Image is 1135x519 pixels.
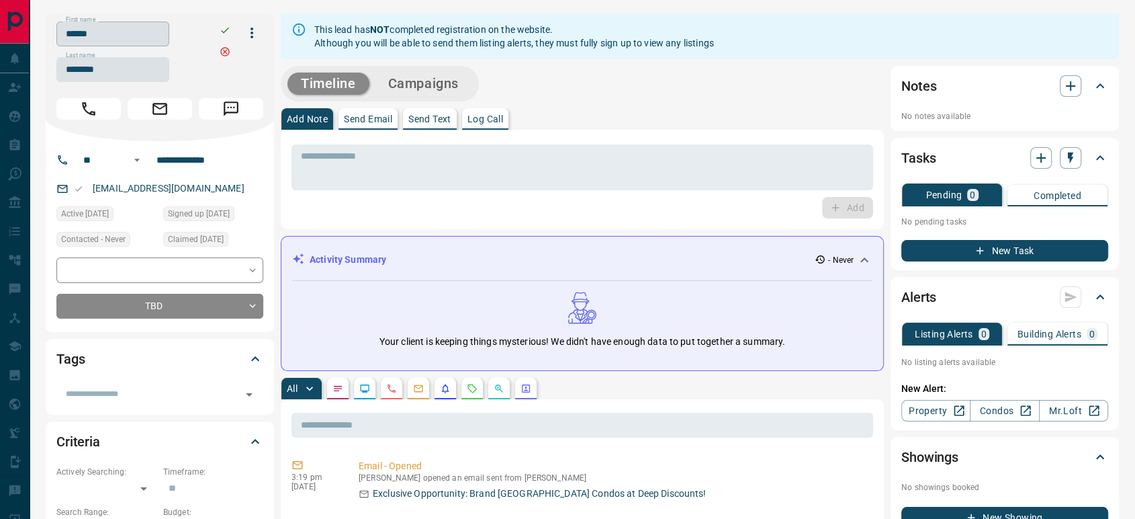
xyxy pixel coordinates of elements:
p: Actively Searching: [56,466,156,478]
p: Log Call [467,114,503,124]
div: TBD [56,294,263,319]
button: New Task [901,240,1108,262]
span: Email [128,98,192,120]
p: Email - Opened [359,459,868,473]
svg: Email Valid [74,184,83,194]
p: No showings booked [901,481,1108,493]
button: Open [129,152,145,168]
div: Activity Summary- Never [292,247,872,272]
div: Tasks [901,142,1108,174]
button: Campaigns [375,73,472,95]
h2: Tags [56,348,85,370]
p: No notes available [901,110,1108,122]
p: Activity Summary [310,253,386,267]
label: First name [66,15,95,24]
h2: Notes [901,75,936,97]
p: Listing Alerts [915,329,973,339]
div: Thu May 02 2024 [163,232,263,251]
svg: Listing Alerts [440,383,451,394]
div: Thu May 02 2024 [56,206,156,225]
p: [DATE] [291,482,338,491]
p: Completed [1034,191,1081,200]
span: Call [56,98,121,120]
div: Alerts [901,281,1108,313]
p: No pending tasks [901,212,1108,232]
span: Message [199,98,263,120]
a: [EMAIL_ADDRESS][DOMAIN_NAME] [93,183,244,194]
p: Send Email [344,114,392,124]
svg: Lead Browsing Activity [359,383,370,394]
p: [PERSON_NAME] opened an email sent from [PERSON_NAME] [359,473,868,483]
p: - Never [828,254,854,266]
p: No listing alerts available [901,356,1108,368]
p: Exclusive Opportunity: Brand [GEOGRAPHIC_DATA] Condos at Deep Discounts! [373,487,706,501]
button: Open [240,385,259,404]
div: Thu May 02 2024 [163,206,263,225]
a: Property [901,400,970,422]
p: Add Note [287,114,328,124]
p: Timeframe: [163,466,263,478]
h2: Tasks [901,147,936,169]
svg: Notes [332,383,343,394]
div: Tags [56,343,263,375]
label: Last name [66,51,95,60]
p: 3:19 pm [291,473,338,482]
p: 0 [981,329,987,339]
p: All [287,384,298,393]
p: 0 [1089,329,1095,339]
p: Budget: [163,506,263,518]
div: Notes [901,70,1108,102]
h2: Showings [901,446,958,468]
p: New Alert: [901,382,1108,396]
svg: Requests [467,383,478,394]
p: Building Alerts [1017,329,1081,339]
h2: Alerts [901,286,936,308]
svg: Calls [386,383,397,394]
button: Timeline [287,73,369,95]
svg: Opportunities [494,383,504,394]
a: Condos [970,400,1039,422]
h2: Criteria [56,431,100,452]
p: Send Text [408,114,451,124]
div: Criteria [56,426,263,458]
span: Signed up [DATE] [168,207,230,221]
svg: Emails [413,383,424,394]
div: This lead has completed registration on the website. Although you will be able to send them listi... [314,17,714,55]
p: Search Range: [56,506,156,518]
span: Contacted - Never [61,233,126,246]
span: Claimed [DATE] [168,233,224,246]
p: 0 [970,190,975,200]
p: Your client is keeping things mysterious! We didn't have enough data to put together a summary. [379,335,785,349]
span: Active [DATE] [61,207,109,221]
a: Mr.Loft [1039,400,1108,422]
p: Pending [925,190,962,200]
svg: Agent Actions [520,383,531,394]
div: Showings [901,441,1108,473]
strong: NOT [370,24,390,35]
